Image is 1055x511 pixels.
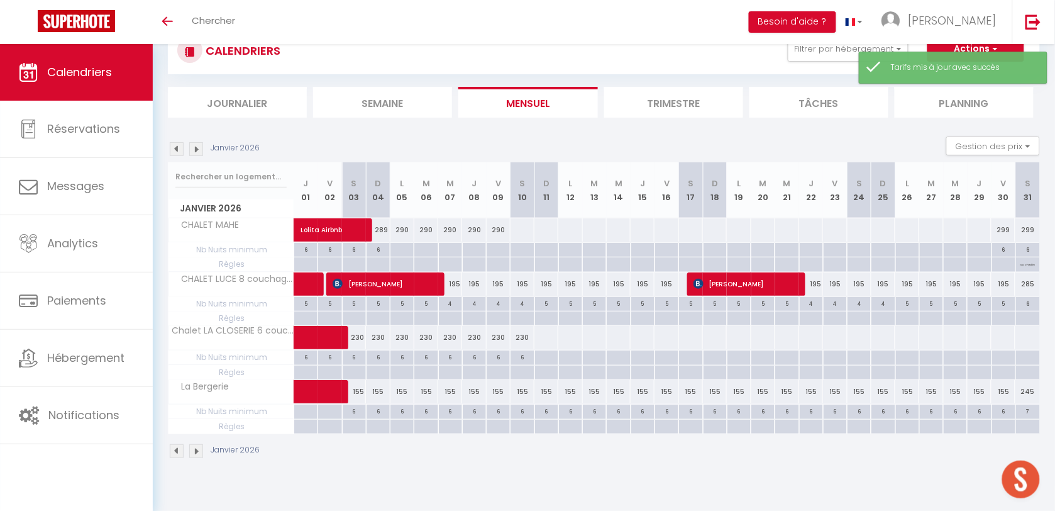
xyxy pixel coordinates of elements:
button: Besoin d'aide ? [749,11,836,33]
div: 230 [438,326,462,349]
abbr: J [640,177,645,189]
li: Mensuel [458,87,597,118]
div: 4 [800,297,823,309]
abbr: J [472,177,477,189]
div: 195 [823,272,847,296]
div: 6 [559,405,582,417]
th: 07 [438,162,462,218]
abbr: V [495,177,501,189]
abbr: S [351,177,357,189]
div: 155 [631,380,655,403]
th: 09 [487,162,511,218]
div: 230 [414,326,438,349]
p: Janvier 2026 [211,142,260,154]
div: 5 [318,297,341,309]
span: [PERSON_NAME] [693,272,797,296]
span: Analytics [47,235,98,251]
span: Nb Nuits minimum [168,297,294,311]
span: Lolita Airbnb [301,211,387,235]
div: 4 [487,297,510,309]
div: 6 [294,351,318,362]
div: 230 [487,326,511,349]
div: 230 [462,326,486,349]
div: 6 [390,405,414,417]
div: 6 [343,243,366,255]
div: 5 [607,297,630,309]
abbr: M [591,177,599,189]
div: 6 [992,243,1015,255]
div: 155 [534,380,558,403]
span: La Bergerie [170,380,233,394]
abbr: V [1001,177,1007,189]
abbr: V [832,177,838,189]
div: 5 [968,297,991,309]
th: 19 [727,162,751,218]
div: 195 [968,272,991,296]
div: 155 [511,380,534,403]
div: 6 [871,405,895,417]
p: Janvier 2026 [211,444,260,456]
span: Réservations [47,121,120,137]
div: 155 [487,380,511,403]
abbr: M [952,177,959,189]
div: 6 [535,405,558,417]
th: 25 [871,162,895,218]
div: 195 [438,272,462,296]
abbr: D [375,177,381,189]
div: 5 [992,297,1015,309]
span: Chercher [192,14,235,27]
th: 01 [294,162,318,218]
div: 290 [487,218,511,242]
li: Journalier [168,87,307,118]
div: 155 [438,380,462,403]
li: Tâches [749,87,888,118]
div: 230 [511,326,534,349]
p: No Checkin [1020,257,1036,269]
div: 155 [607,380,631,403]
div: 5 [727,297,751,309]
div: 195 [848,272,871,296]
span: Messages [47,178,104,194]
span: Chalet LA CLOSERIE 6 couchages [170,326,296,335]
th: 18 [703,162,727,218]
th: 08 [462,162,486,218]
div: 155 [703,380,727,403]
div: 285 [1015,272,1040,296]
button: Actions [927,36,1024,62]
th: 05 [390,162,414,218]
abbr: J [977,177,982,189]
div: 6 [463,351,486,362]
th: 13 [583,162,607,218]
div: 5 [944,297,967,309]
span: CHALET MAHE [170,218,243,232]
div: 5 [704,297,727,309]
div: 4 [439,297,462,309]
div: 299 [991,218,1015,242]
div: 195 [944,272,968,296]
th: 06 [414,162,438,218]
div: 6 [294,243,318,255]
div: 195 [607,272,631,296]
div: 155 [558,380,582,403]
th: 28 [944,162,968,218]
abbr: J [809,177,814,189]
span: Nb Nuits minimum [168,405,294,418]
div: 4 [848,297,871,309]
div: 195 [991,272,1015,296]
div: 155 [823,380,847,403]
div: 7 [1016,405,1040,417]
div: 5 [679,297,702,309]
div: 6 [800,405,823,417]
div: 195 [462,272,486,296]
th: 31 [1015,162,1040,218]
button: Filtrer par hébergement [788,36,909,62]
a: Lolita Airbnb [294,218,318,242]
span: Nb Nuits minimum [168,351,294,364]
div: 155 [848,380,871,403]
th: 03 [342,162,366,218]
div: 245 [1015,380,1040,403]
div: 155 [414,380,438,403]
div: 6 [414,405,438,417]
span: Hébergement [47,350,124,366]
abbr: V [327,177,333,189]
